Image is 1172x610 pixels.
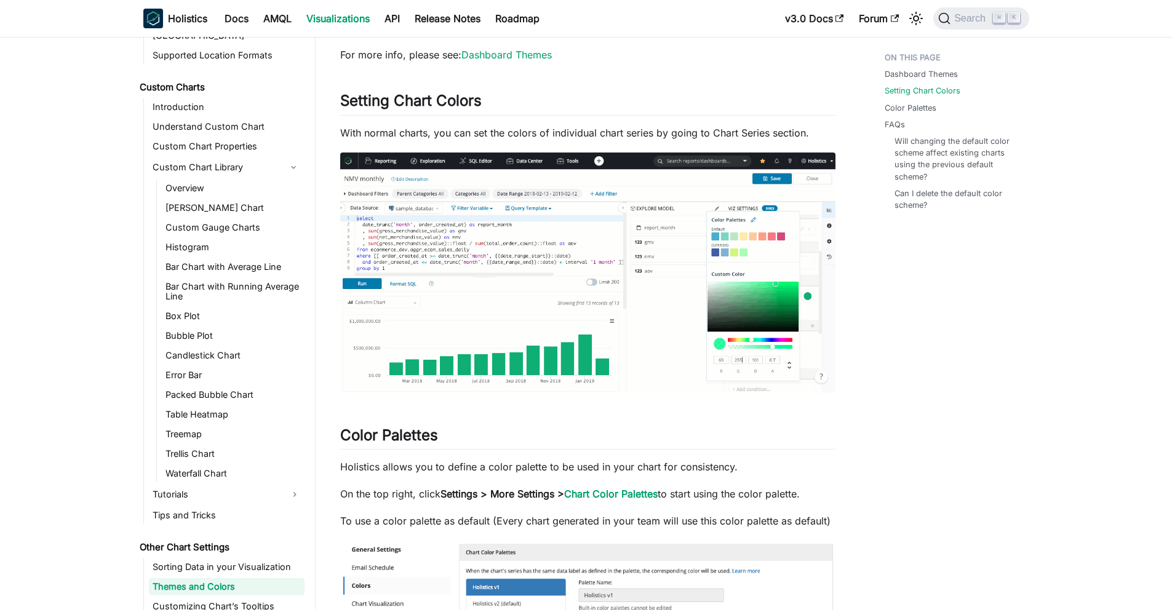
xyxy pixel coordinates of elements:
[149,157,282,177] a: Custom Chart Library
[162,219,305,236] a: Custom Gauge Charts
[162,327,305,344] a: Bubble Plot
[340,92,835,115] h2: Setting Chart Colors
[168,11,207,26] b: Holistics
[340,125,835,140] p: With normal charts, you can set the colors of individual chart series by going to Chart Series se...
[933,7,1029,30] button: Search (Command+K)
[149,47,305,64] a: Supported Location Formats
[149,98,305,116] a: Introduction
[149,118,305,135] a: Understand Custom Chart
[162,347,305,364] a: Candlestick Chart
[149,138,305,155] a: Custom Chart Properties
[282,157,305,177] button: Collapse sidebar category 'Custom Chart Library'
[885,85,960,97] a: Setting Chart Colors
[162,239,305,256] a: Histogram
[149,485,305,504] a: Tutorials
[895,135,1017,183] a: Will changing the default color scheme affect existing charts using the previous default scheme?
[131,37,316,610] nav: Docs sidebar
[217,9,256,28] a: Docs
[377,9,407,28] a: API
[143,9,207,28] a: HolisticsHolistics
[162,426,305,443] a: Treemap
[162,406,305,423] a: Table Heatmap
[149,507,305,524] a: Tips and Tricks
[162,445,305,462] a: Trellis Chart
[149,578,305,595] a: Themes and Colors
[340,486,835,501] p: On the top right, click to start using the color palette.
[340,513,835,528] p: To use a color palette as default (Every chart generated in your team will use this color palette...
[895,188,1017,211] a: Can I delete the default color scheme?
[488,9,547,28] a: Roadmap
[162,386,305,403] a: Packed Bubble Chart
[162,180,305,197] a: Overview
[851,9,906,28] a: Forum
[162,278,305,305] a: Bar Chart with Running Average Line
[906,9,926,28] button: Switch between dark and light mode (currently light mode)
[885,102,936,114] a: Color Palettes
[564,488,658,500] a: Chart Color Palettes
[162,465,305,482] a: Waterfall Chart
[136,539,305,556] a: Other Chart Settings
[993,12,1005,23] kbd: ⌘
[162,307,305,325] a: Box Plot
[256,9,299,28] a: AMQL
[778,9,851,28] a: v3.0 Docs
[461,49,552,61] a: Dashboard Themes
[885,119,905,130] a: FAQs
[136,79,305,96] a: Custom Charts
[340,426,835,450] h2: Color Palettes
[340,47,835,62] p: For more info, please see:
[162,258,305,275] a: Bar Chart with Average Line
[162,199,305,216] a: [PERSON_NAME] Chart
[440,488,658,500] strong: Settings > More Settings >
[149,558,305,576] a: Sorting Data in your Visualization
[1008,12,1020,23] kbd: K
[951,13,993,24] span: Search
[299,9,377,28] a: Visualizations
[143,9,163,28] img: Holistics
[162,366,305,384] a: Error Bar
[885,68,958,80] a: Dashboard Themes
[340,459,835,474] p: Holistics allows you to define a color palette to be used in your chart for consistency.
[407,9,488,28] a: Release Notes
